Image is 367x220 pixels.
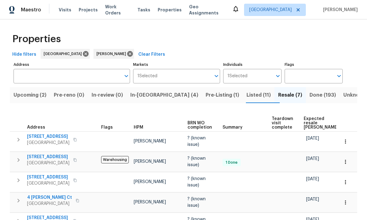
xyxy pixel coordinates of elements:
[206,91,239,99] span: Pre-Listing (1)
[138,51,165,58] span: Clear Filters
[105,4,130,16] span: Work Orders
[249,7,292,13] span: [GEOGRAPHIC_DATA]
[79,7,98,13] span: Projects
[59,7,71,13] span: Visits
[187,121,212,130] span: BRN WO completion
[12,36,61,42] span: Properties
[335,72,343,80] button: Open
[304,117,338,130] span: Expected resale [PERSON_NAME]
[27,160,69,166] span: [GEOGRAPHIC_DATA]
[134,125,143,130] span: HPM
[27,194,72,201] span: 4 [PERSON_NAME] Ct
[137,74,157,79] span: 1 Selected
[189,4,225,16] span: Geo Assignments
[158,7,182,13] span: Properties
[14,91,46,99] span: Upcoming (2)
[27,140,69,146] span: [GEOGRAPHIC_DATA]
[134,180,166,184] span: [PERSON_NAME]
[41,49,90,59] div: [GEOGRAPHIC_DATA]
[54,91,84,99] span: Pre-reno (0)
[187,197,206,207] span: ? (known issue)
[130,91,198,99] span: In-[GEOGRAPHIC_DATA] (4)
[223,125,243,130] span: Summary
[93,49,134,59] div: [PERSON_NAME]
[137,8,150,12] span: Tasks
[223,63,281,66] label: Individuals
[97,51,128,57] span: [PERSON_NAME]
[134,200,166,204] span: [PERSON_NAME]
[278,91,302,99] span: Resale (7)
[21,7,41,13] span: Maestro
[187,156,206,167] span: ? (known issue)
[310,91,336,99] span: Done (193)
[27,154,69,160] span: [STREET_ADDRESS]
[306,136,319,141] span: [DATE]
[227,74,247,79] span: 1 Selected
[272,117,293,130] span: Teardown visit complete
[44,51,84,57] span: [GEOGRAPHIC_DATA]
[274,72,282,80] button: Open
[212,72,221,80] button: Open
[306,157,319,161] span: [DATE]
[27,201,72,207] span: [GEOGRAPHIC_DATA]
[27,180,69,186] span: [GEOGRAPHIC_DATA]
[92,91,123,99] span: In-review (0)
[321,7,358,13] span: [PERSON_NAME]
[10,49,39,60] button: Hide filters
[27,134,69,140] span: [STREET_ADDRESS]
[134,139,166,143] span: [PERSON_NAME]
[134,159,166,164] span: [PERSON_NAME]
[187,136,206,146] span: ? (known issue)
[306,197,319,202] span: [DATE]
[27,125,45,130] span: Address
[187,177,206,187] span: ? (known issue)
[133,63,220,66] label: Markets
[223,160,240,165] span: 1 Done
[14,63,130,66] label: Address
[136,49,168,60] button: Clear Filters
[101,125,113,130] span: Flags
[122,72,131,80] button: Open
[247,91,271,99] span: Listed (11)
[101,156,129,163] span: Warehousing
[12,51,36,58] span: Hide filters
[285,63,343,66] label: Flags
[27,174,69,180] span: [STREET_ADDRESS]
[306,177,319,181] span: [DATE]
